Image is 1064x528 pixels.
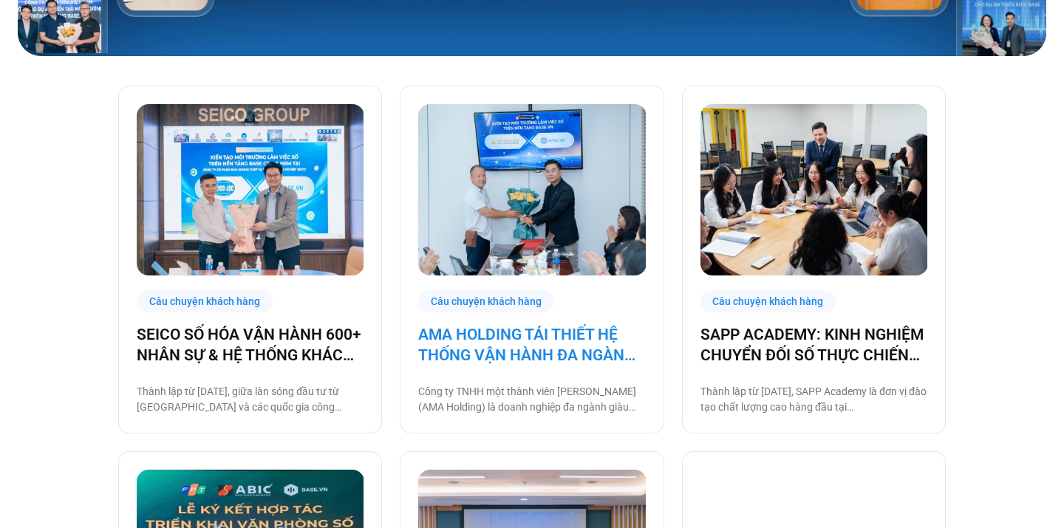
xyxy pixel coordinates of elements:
[137,324,364,366] a: SEICO SỐ HÓA VẬN HÀNH 600+ NHÂN SỰ & HỆ THỐNG KHÁCH HÀNG CÙNG [DOMAIN_NAME]
[137,384,364,415] p: Thành lập từ [DATE], giữa làn sóng đầu tư từ [GEOGRAPHIC_DATA] và các quốc gia công nghiệp phát t...
[700,290,836,313] div: Câu chuyện khách hàng
[137,290,273,313] div: Câu chuyện khách hàng
[700,324,927,366] a: SAPP ACADEMY: KINH NGHIỆM CHUYỂN ĐỐI SỐ THỰC CHIẾN TỪ TƯ DUY QUẢN TRỊ VỮNG
[418,290,554,313] div: Câu chuyện khách hàng
[418,384,645,415] p: Công ty TNHH một thành viên [PERSON_NAME] (AMA Holding) là doanh nghiệp đa ngành giàu tiềm lực, h...
[418,324,645,366] a: AMA HOLDING TÁI THIẾT HỆ THỐNG VẬN HÀNH ĐA NGÀNH CÙNG [DOMAIN_NAME]
[700,384,927,415] p: Thành lập từ [DATE], SAPP Academy là đơn vị đào tạo chất lượng cao hàng đầu tại [GEOGRAPHIC_DATA]...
